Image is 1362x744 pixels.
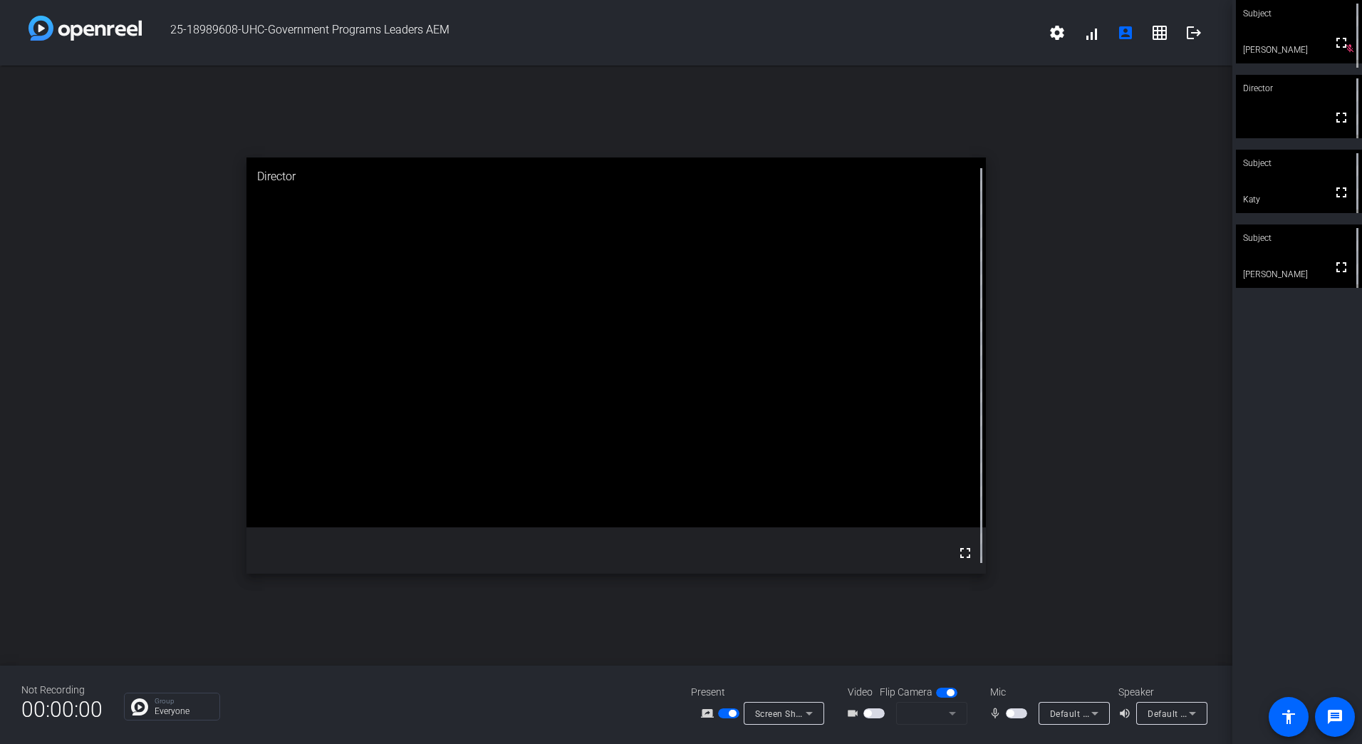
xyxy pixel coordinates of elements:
[28,16,142,41] img: white-gradient.svg
[142,16,1040,50] span: 25-18989608-UHC-Government Programs Leaders AEM
[1118,705,1135,722] mat-icon: volume_up
[1118,685,1204,700] div: Speaker
[701,705,718,722] mat-icon: screen_share_outline
[846,705,863,722] mat-icon: videocam_outline
[989,705,1006,722] mat-icon: mic_none
[691,685,833,700] div: Present
[21,692,103,727] span: 00:00:00
[1049,24,1066,41] mat-icon: settings
[1326,708,1343,725] mat-icon: message
[1333,259,1350,276] mat-icon: fullscreen
[1050,708,1314,719] span: Default - Microphone (2- Logitech Webcam C925e) (046d:085b)
[1236,75,1362,102] div: Director
[155,707,212,715] p: Everyone
[1151,24,1168,41] mat-icon: grid_on
[131,698,148,715] img: Chat Icon
[1333,184,1350,201] mat-icon: fullscreen
[1236,150,1362,177] div: Subject
[1074,16,1108,50] button: signal_cellular_alt
[976,685,1118,700] div: Mic
[1185,24,1202,41] mat-icon: logout
[1333,34,1350,51] mat-icon: fullscreen
[246,157,986,196] div: Director
[1280,708,1297,725] mat-icon: accessibility
[21,683,103,698] div: Not Recording
[1117,24,1134,41] mat-icon: account_box
[957,544,974,562] mat-icon: fullscreen
[880,685,932,700] span: Flip Camera
[848,685,873,700] span: Video
[755,708,818,719] span: Screen Sharing
[1236,224,1362,252] div: Subject
[155,698,212,705] p: Group
[1333,109,1350,126] mat-icon: fullscreen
